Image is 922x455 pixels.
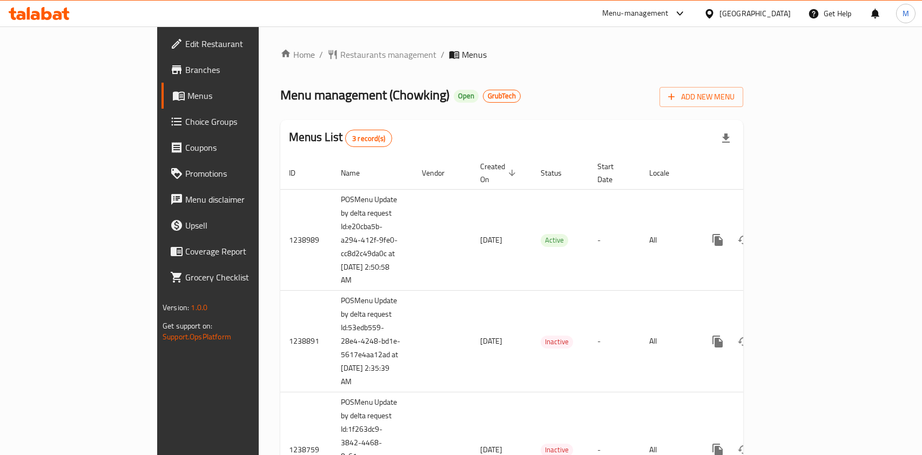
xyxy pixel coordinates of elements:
span: Get support on: [163,319,212,333]
span: Branches [185,63,302,76]
span: Menu disclaimer [185,193,302,206]
a: Edit Restaurant [161,31,311,57]
span: Edit Restaurant [185,37,302,50]
li: / [441,48,445,61]
span: M [903,8,909,19]
td: All [641,291,696,392]
a: Promotions [161,160,311,186]
span: Vendor [422,166,459,179]
button: more [705,329,731,354]
a: Coupons [161,135,311,160]
span: Name [341,166,374,179]
span: 3 record(s) [346,133,392,144]
span: Active [541,234,568,246]
a: Menu disclaimer [161,186,311,212]
span: 1.0.0 [191,300,207,315]
span: Promotions [185,167,302,180]
td: POSMenu Update by delta request Id:e20cba5b-a294-412f-9fe0-cc8d2c49da0c at [DATE] 2:50:58 AM [332,189,413,291]
div: Active [541,234,568,247]
span: Open [454,91,479,101]
div: [GEOGRAPHIC_DATA] [719,8,791,19]
span: Menus [462,48,487,61]
div: Open [454,90,479,103]
button: Change Status [731,329,757,354]
span: Menu management ( Chowking ) [280,83,449,107]
span: Upsell [185,219,302,232]
button: Add New Menu [659,87,743,107]
a: Menus [161,83,311,109]
span: Status [541,166,576,179]
li: / [319,48,323,61]
div: Total records count [345,130,392,147]
h2: Menus List [289,129,392,147]
td: POSMenu Update by delta request Id:53edb559-28e4-4248-bd1e-5617e4aa12ad at [DATE] 2:35:39 AM [332,291,413,392]
a: Branches [161,57,311,83]
span: [DATE] [480,233,502,247]
span: Add New Menu [668,90,735,104]
button: more [705,227,731,253]
td: - [589,189,641,291]
div: Export file [713,125,739,151]
span: ID [289,166,309,179]
nav: breadcrumb [280,48,743,61]
td: - [589,291,641,392]
a: Restaurants management [327,48,436,61]
span: Coverage Report [185,245,302,258]
span: Created On [480,160,519,186]
a: Grocery Checklist [161,264,311,290]
span: Version: [163,300,189,315]
th: Actions [696,157,817,190]
span: Inactive [541,336,573,348]
div: Menu-management [602,7,669,20]
a: Support.OpsPlatform [163,330,231,344]
span: Start Date [597,160,628,186]
span: GrubTech [483,91,520,101]
span: Grocery Checklist [185,271,302,284]
a: Upsell [161,212,311,238]
span: Locale [649,166,683,179]
a: Choice Groups [161,109,311,135]
button: Change Status [731,227,757,253]
td: All [641,189,696,291]
span: Restaurants management [340,48,436,61]
span: Choice Groups [185,115,302,128]
a: Coverage Report [161,238,311,264]
span: [DATE] [480,334,502,348]
span: Coupons [185,141,302,154]
span: Menus [187,89,302,102]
